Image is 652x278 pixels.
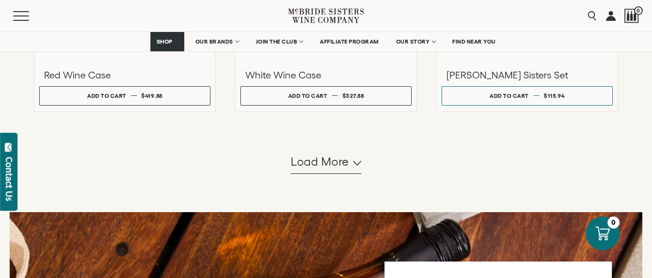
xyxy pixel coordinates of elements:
button: Add to cart $115.94 [442,86,613,106]
button: Mobile Menu Trigger [13,11,48,21]
a: AFFILIATE PROGRAM [313,32,385,51]
span: OUR STORY [396,38,430,45]
a: SHOP [150,32,184,51]
span: Load more [291,154,349,170]
span: SHOP [157,38,173,45]
a: FIND NEAR YOU [446,32,502,51]
span: 0 [634,6,643,15]
div: Add to cart [288,89,327,103]
span: OUR BRANDS [195,38,233,45]
a: JOIN THE CLUB [250,32,309,51]
span: AFFILIATE PROGRAM [320,38,379,45]
div: Contact Us [4,157,14,201]
button: Load more [291,151,361,174]
a: OUR BRANDS [189,32,245,51]
div: Add to cart [87,89,126,103]
span: $115.94 [544,93,565,99]
span: JOIN THE CLUB [256,38,297,45]
button: Add to cart $327.88 [240,86,412,106]
h3: Red Wine Case [44,69,206,81]
h3: White Wine Case [245,69,407,81]
div: 0 [608,216,620,229]
span: FIND NEAR YOU [452,38,496,45]
h3: [PERSON_NAME] Sisters Set [446,69,608,81]
span: $419.88 [141,93,163,99]
button: Add to cart $419.88 [39,86,210,106]
span: $327.88 [342,93,364,99]
div: Add to cart [489,89,529,103]
a: OUR STORY [390,32,442,51]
